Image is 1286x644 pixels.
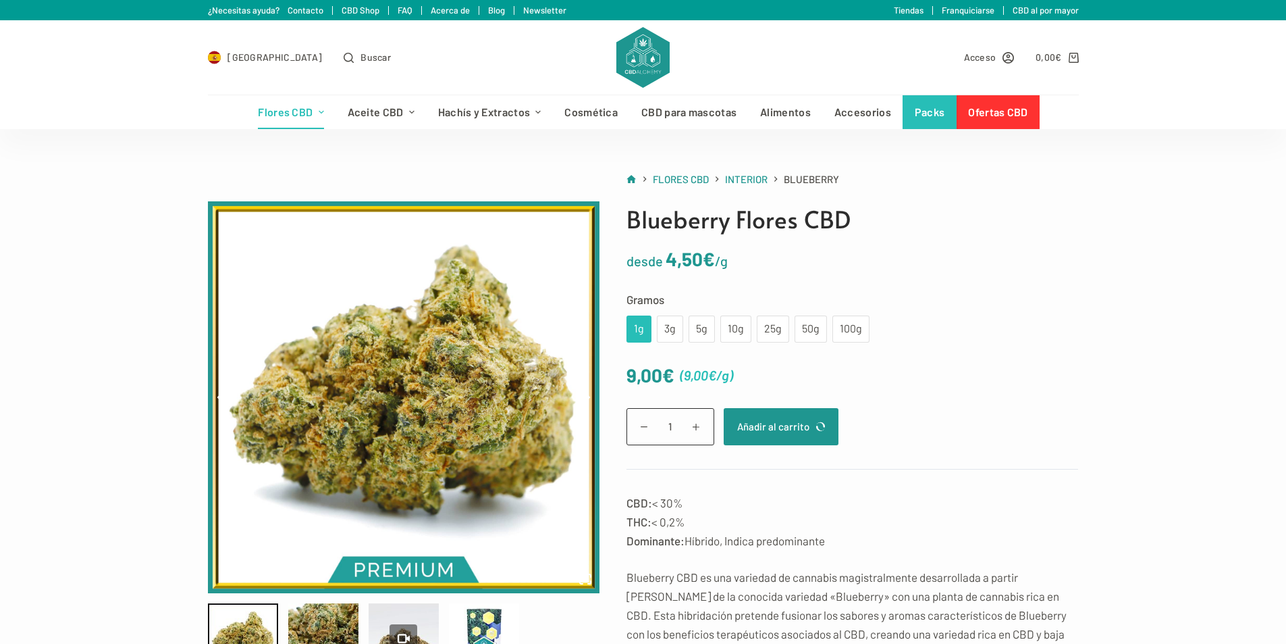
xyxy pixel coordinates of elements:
a: CBD al por mayor [1013,5,1079,16]
span: € [708,367,716,383]
a: Newsletter [523,5,566,16]
span: ( ) [680,364,733,387]
label: Gramos [626,290,1079,309]
a: Aceite CBD [336,95,426,129]
a: FAQ [398,5,412,16]
img: ES Flag [208,51,221,64]
h1: Blueberry Flores CBD [626,201,1079,237]
span: /g [715,253,728,269]
bdi: 9,00 [684,367,716,383]
span: Acceso [964,49,996,65]
a: Accesorios [822,95,903,129]
a: CBD para mascotas [630,95,749,129]
p: < 30% < 0,2% Híbrido, Indica predominante [626,493,1079,550]
bdi: 0,00 [1036,51,1062,63]
strong: THC: [626,515,651,528]
a: Blog [488,5,505,16]
strong: Dominante: [626,534,685,547]
a: Acerca de [431,5,470,16]
span: Blueberry [784,171,839,188]
a: Ofertas CBD [957,95,1040,129]
div: 25g [765,320,781,338]
div: 10g [728,320,743,338]
div: 50g [803,320,819,338]
a: CBD Shop [342,5,379,16]
nav: Menú de cabecera [246,95,1040,129]
span: Buscar [360,49,391,65]
a: Franquiciarse [942,5,994,16]
img: flowers-indoor-blueberry-product-v5b [208,201,599,593]
a: Acceso [964,49,1015,65]
a: Carro de compra [1036,49,1078,65]
a: ¿Necesitas ayuda? Contacto [208,5,323,16]
button: Abrir formulario de búsqueda [344,49,391,65]
div: 5g [697,320,707,338]
span: € [662,364,674,387]
a: Packs [903,95,957,129]
span: desde [626,253,663,269]
span: € [703,247,715,270]
a: Flores CBD [653,171,709,188]
a: Tiendas [894,5,923,16]
a: Alimentos [749,95,823,129]
input: Cantidad de productos [626,408,714,445]
bdi: 4,50 [666,247,715,270]
span: /g [716,367,729,383]
bdi: 9,00 [626,364,674,387]
img: CBD Alchemy [616,27,669,88]
a: Cosmética [553,95,630,129]
button: Añadir al carrito [724,408,838,445]
a: Interior [725,171,768,188]
a: Flores CBD [246,95,336,129]
span: [GEOGRAPHIC_DATA] [227,49,322,65]
div: 100g [840,320,861,338]
div: 1g [635,320,643,338]
span: Interior [725,173,768,185]
span: € [1055,51,1061,63]
a: Select Country [208,49,323,65]
strong: CBD: [626,496,652,510]
a: Hachís y Extractos [426,95,553,129]
div: 3g [665,320,675,338]
span: Flores CBD [653,173,709,185]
